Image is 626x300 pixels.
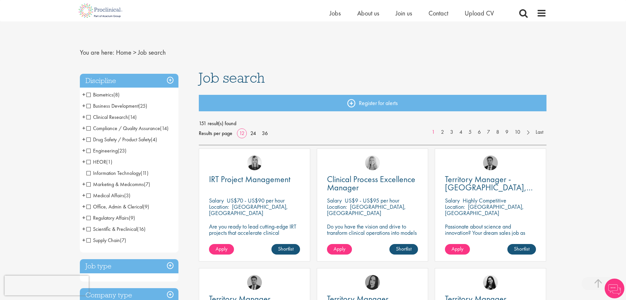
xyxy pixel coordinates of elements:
[118,147,127,154] span: (23)
[475,128,484,136] a: 6
[86,214,135,221] span: Regulatory Affairs
[605,279,624,298] img: Chatbot
[86,181,144,188] span: Marketing & Medcomms
[502,128,512,136] a: 9
[86,125,160,132] span: Compliance / Quality Assurance
[86,203,143,210] span: Office, Admin & Clerical
[260,130,270,137] a: 36
[445,203,524,217] p: [GEOGRAPHIC_DATA], [GEOGRAPHIC_DATA]
[365,155,380,170] img: Shannon Briggs
[237,130,247,137] a: 12
[429,128,438,136] a: 1
[357,9,379,17] span: About us
[141,170,149,177] span: (11)
[199,95,546,111] a: Register for alerts
[465,128,475,136] a: 5
[138,48,166,57] span: Job search
[160,125,169,132] span: (14)
[216,245,227,252] span: Apply
[199,69,265,87] span: Job search
[86,192,130,199] span: Medical Affairs
[445,223,536,242] p: Passionate about science and innovation? Your dream sales job as Territory Manager awaits!
[209,203,288,217] p: [GEOGRAPHIC_DATA], [GEOGRAPHIC_DATA]
[82,179,85,189] span: +
[456,128,466,136] a: 4
[82,146,85,155] span: +
[82,213,85,223] span: +
[86,147,118,154] span: Engineering
[327,223,418,248] p: Do you have the vision and drive to transform clinical operations into models of excellence in a ...
[209,223,300,242] p: Are you ready to lead cutting-edge IRT projects that accelerate clinical breakthroughs in biotech?
[327,244,352,255] a: Apply
[86,91,113,98] span: Biometrics
[82,190,85,200] span: +
[129,214,135,221] span: (9)
[507,244,536,255] a: Shortlist
[209,244,234,255] a: Apply
[128,114,137,121] span: (14)
[199,119,546,128] span: 151 result(s) found
[209,197,224,204] span: Salary
[113,91,120,98] span: (8)
[86,114,137,121] span: Clinical Research
[86,226,137,232] span: Scientific & Preclinical
[429,9,448,17] a: Contact
[143,203,149,210] span: (9)
[86,158,112,165] span: HEOR
[445,203,465,210] span: Location:
[144,181,150,188] span: (7)
[334,245,345,252] span: Apply
[86,237,126,244] span: Supply Chain
[86,147,127,154] span: Engineering
[86,91,120,98] span: Biometrics
[484,128,493,136] a: 7
[445,175,536,192] a: Territory Manager - [GEOGRAPHIC_DATA], [GEOGRAPHIC_DATA]
[209,174,290,185] span: IRT Project Management
[86,125,169,132] span: Compliance / Quality Assurance
[82,134,85,144] span: +
[86,158,106,165] span: HEOR
[86,136,151,143] span: Drug Safety / Product Safety
[151,136,157,143] span: (4)
[209,203,229,210] span: Location:
[327,203,347,210] span: Location:
[80,48,114,57] span: You are here:
[465,9,494,17] a: Upload CV
[247,155,262,170] img: Janelle Jones
[532,128,546,136] a: Last
[138,102,147,109] span: (25)
[248,130,258,137] a: 24
[82,101,85,111] span: +
[247,275,262,290] img: Carl Gbolade
[86,181,150,188] span: Marketing & Medcomms
[86,214,129,221] span: Regulatory Affairs
[82,224,85,234] span: +
[124,192,130,199] span: (3)
[452,245,463,252] span: Apply
[80,74,178,88] div: Discipline
[365,275,380,290] img: Anna Klemencic
[86,237,120,244] span: Supply Chain
[271,244,300,255] a: Shortlist
[5,276,89,295] iframe: reCAPTCHA
[389,244,418,255] a: Shortlist
[330,9,341,17] a: Jobs
[396,9,412,17] span: Join us
[445,174,533,201] span: Territory Manager - [GEOGRAPHIC_DATA], [GEOGRAPHIC_DATA]
[209,175,300,183] a: IRT Project Management
[82,90,85,99] span: +
[80,259,178,273] h3: Job type
[120,237,126,244] span: (7)
[445,197,460,204] span: Salary
[199,128,232,138] span: Results per page
[483,275,498,290] img: Indre Stankeviciute
[116,48,131,57] a: breadcrumb link
[327,197,342,204] span: Salary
